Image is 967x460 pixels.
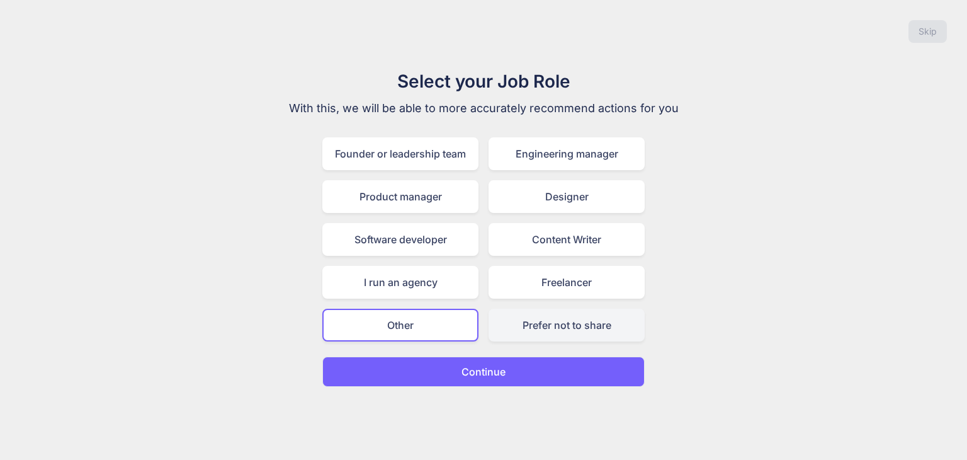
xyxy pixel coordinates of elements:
[322,180,478,213] div: Product manager
[322,357,645,387] button: Continue
[272,68,695,95] h1: Select your Job Role
[322,309,478,342] div: Other
[908,20,947,43] button: Skip
[272,100,695,117] p: With this, we will be able to more accurately recommend actions for you
[489,309,645,342] div: Prefer not to share
[489,137,645,170] div: Engineering manager
[322,137,478,170] div: Founder or leadership team
[489,266,645,299] div: Freelancer
[489,180,645,213] div: Designer
[322,223,478,256] div: Software developer
[461,364,506,379] p: Continue
[322,266,478,299] div: I run an agency
[489,223,645,256] div: Content Writer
